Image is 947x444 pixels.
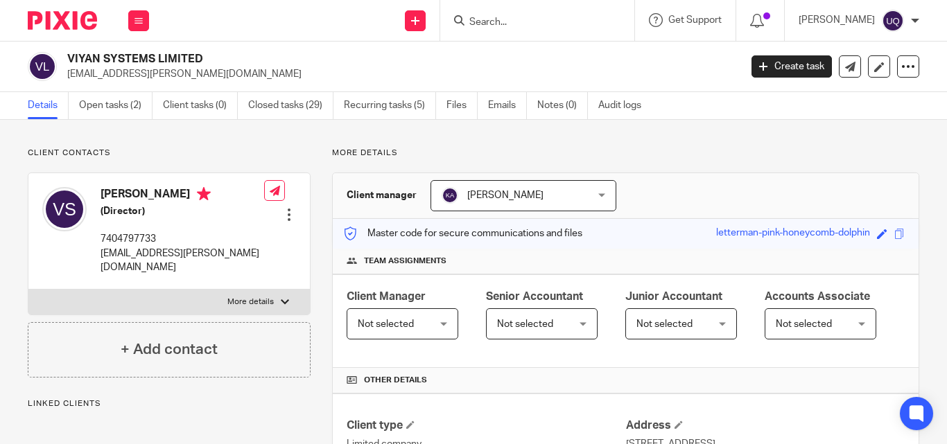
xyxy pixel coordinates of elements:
span: Client Manager [347,291,426,302]
a: Files [446,92,478,119]
a: Notes (0) [537,92,588,119]
p: More details [332,148,919,159]
img: svg%3E [28,52,57,81]
p: Linked clients [28,398,311,409]
p: [EMAIL_ADDRESS][PERSON_NAME][DOMAIN_NAME] [67,67,731,81]
span: Junior Accountant [625,291,722,302]
span: Not selected [497,319,553,329]
i: Primary [197,187,211,201]
p: Client contacts [28,148,311,159]
a: Details [28,92,69,119]
span: Team assignments [364,256,446,267]
span: Other details [364,375,427,386]
div: letterman-pink-honeycomb-dolphin [716,226,870,242]
h3: Client manager [347,188,417,202]
h2: VIYAN SYSTEMS LIMITED [67,52,598,66]
span: Senior Accountant [486,291,583,302]
h4: + Add contact [121,339,218,360]
span: [PERSON_NAME] [467,190,544,200]
span: Get Support [668,15,722,25]
img: svg%3E [42,187,87,231]
input: Search [468,17,593,29]
span: Accounts Associate [765,291,870,302]
img: Pixie [28,11,97,30]
img: svg%3E [882,10,904,32]
a: Create task [751,55,832,78]
a: Recurring tasks (5) [344,92,436,119]
p: [EMAIL_ADDRESS][PERSON_NAME][DOMAIN_NAME] [101,247,264,275]
a: Emails [488,92,527,119]
a: Client tasks (0) [163,92,238,119]
h4: Address [626,418,905,433]
a: Closed tasks (29) [248,92,333,119]
h5: (Director) [101,204,264,218]
a: Open tasks (2) [79,92,153,119]
span: Not selected [636,319,693,329]
img: svg%3E [442,187,458,204]
h4: Client type [347,418,625,433]
p: Master code for secure communications and files [343,227,582,240]
p: More details [227,296,274,308]
p: [PERSON_NAME] [799,13,875,27]
p: 7404797733 [101,232,264,246]
span: Not selected [358,319,414,329]
h4: [PERSON_NAME] [101,187,264,204]
span: Not selected [776,319,832,329]
a: Audit logs [598,92,652,119]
